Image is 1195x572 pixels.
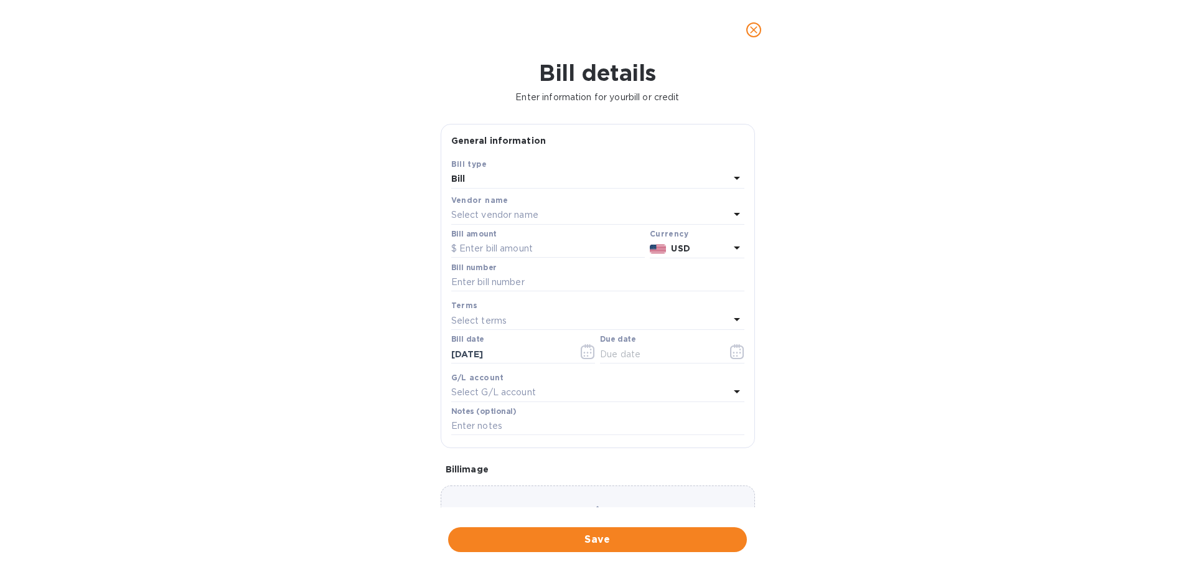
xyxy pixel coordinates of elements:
[458,532,737,547] span: Save
[451,174,466,184] b: Bill
[451,408,517,415] label: Notes (optional)
[448,527,747,552] button: Save
[451,417,744,436] input: Enter notes
[451,373,504,382] b: G/L account
[451,264,496,271] label: Bill number
[451,314,507,327] p: Select terms
[650,229,688,238] b: Currency
[451,345,569,363] input: Select date
[451,195,508,205] b: Vendor name
[451,230,496,238] label: Bill amount
[600,336,635,344] label: Due date
[739,15,769,45] button: close
[451,301,478,310] b: Terms
[451,386,536,399] p: Select G/L account
[10,60,1185,86] h1: Bill details
[671,243,690,253] b: USD
[451,273,744,292] input: Enter bill number
[451,240,645,258] input: $ Enter bill amount
[451,209,538,222] p: Select vendor name
[650,245,667,253] img: USD
[451,336,484,344] label: Bill date
[10,91,1185,104] p: Enter information for your bill or credit
[451,159,487,169] b: Bill type
[451,136,546,146] b: General information
[446,463,750,476] p: Bill image
[600,345,718,363] input: Due date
